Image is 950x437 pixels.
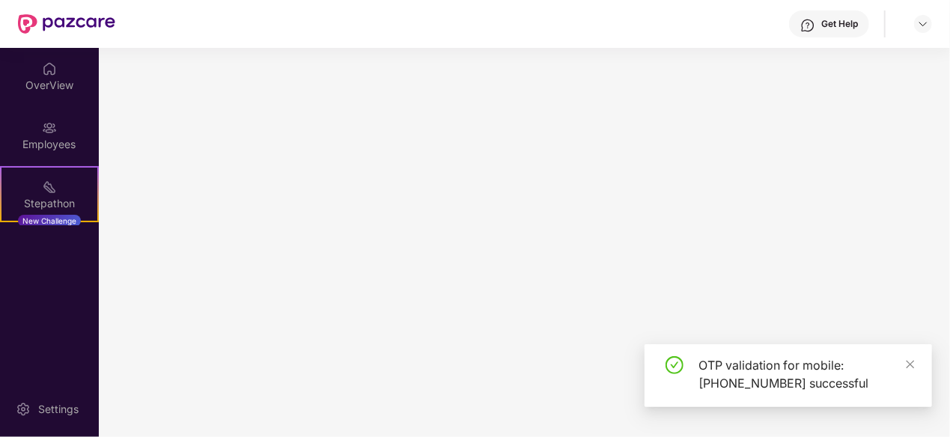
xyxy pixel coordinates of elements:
[42,120,57,135] img: svg+xml;base64,PHN2ZyBpZD0iRW1wbG95ZWVzIiB4bWxucz0iaHR0cDovL3d3dy53My5vcmcvMjAwMC9zdmciIHdpZHRoPS...
[917,18,929,30] img: svg+xml;base64,PHN2ZyBpZD0iRHJvcGRvd24tMzJ4MzIiIHhtbG5zPSJodHRwOi8vd3d3LnczLm9yZy8yMDAwL3N2ZyIgd2...
[34,402,83,417] div: Settings
[1,196,97,211] div: Stepathon
[800,18,815,33] img: svg+xml;base64,PHN2ZyBpZD0iSGVscC0zMngzMiIgeG1sbnM9Imh0dHA6Ly93d3cudzMub3JnLzIwMDAvc3ZnIiB3aWR0aD...
[16,402,31,417] img: svg+xml;base64,PHN2ZyBpZD0iU2V0dGluZy0yMHgyMCIgeG1sbnM9Imh0dHA6Ly93d3cudzMub3JnLzIwMDAvc3ZnIiB3aW...
[18,14,115,34] img: New Pazcare Logo
[42,61,57,76] img: svg+xml;base64,PHN2ZyBpZD0iSG9tZSIgeG1sbnM9Imh0dHA6Ly93d3cudzMub3JnLzIwMDAvc3ZnIiB3aWR0aD0iMjAiIG...
[666,356,683,374] span: check-circle
[42,180,57,195] img: svg+xml;base64,PHN2ZyB4bWxucz0iaHR0cDovL3d3dy53My5vcmcvMjAwMC9zdmciIHdpZHRoPSIyMSIgaGVpZ2h0PSIyMC...
[18,215,81,227] div: New Challenge
[698,356,914,392] div: OTP validation for mobile: [PHONE_NUMBER] successful
[905,359,916,370] span: close
[821,18,858,30] div: Get Help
